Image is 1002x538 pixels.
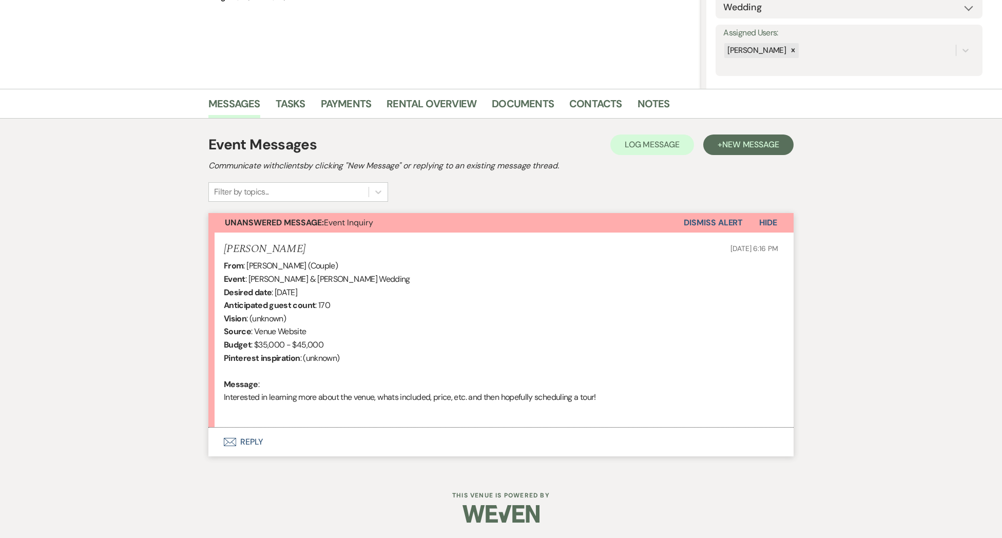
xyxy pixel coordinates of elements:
div: [PERSON_NAME] [724,43,787,58]
b: Vision [224,313,246,324]
b: Budget [224,339,251,350]
a: Messages [208,95,260,118]
button: Reply [208,428,794,456]
a: Documents [492,95,554,118]
span: New Message [722,139,779,150]
b: Message [224,379,258,390]
label: Assigned Users: [723,26,975,41]
a: Contacts [569,95,622,118]
b: Desired date [224,287,272,298]
a: Notes [638,95,670,118]
h1: Event Messages [208,134,317,156]
strong: Unanswered Message: [225,217,324,228]
div: Filter by topics... [214,186,269,198]
h2: Communicate with clients by clicking "New Message" or replying to an existing message thread. [208,160,794,172]
span: Hide [759,217,777,228]
b: Source [224,326,251,337]
b: From [224,260,243,271]
button: Dismiss Alert [684,213,743,233]
a: Tasks [276,95,305,118]
b: Anticipated guest count [224,300,315,311]
button: +New Message [703,134,794,155]
div: : [PERSON_NAME] (Couple) : [PERSON_NAME] & [PERSON_NAME] Wedding : [DATE] : 170 : (unknown) : Ven... [224,259,778,417]
b: Pinterest inspiration [224,353,300,363]
button: Unanswered Message:Event Inquiry [208,213,684,233]
button: Hide [743,213,794,233]
img: Weven Logo [463,496,539,532]
b: Event [224,274,245,284]
span: [DATE] 6:16 PM [730,244,778,253]
button: Log Message [610,134,694,155]
a: Rental Overview [387,95,476,118]
span: Log Message [625,139,680,150]
a: Payments [321,95,372,118]
h5: [PERSON_NAME] [224,243,305,256]
span: Event Inquiry [225,217,373,228]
